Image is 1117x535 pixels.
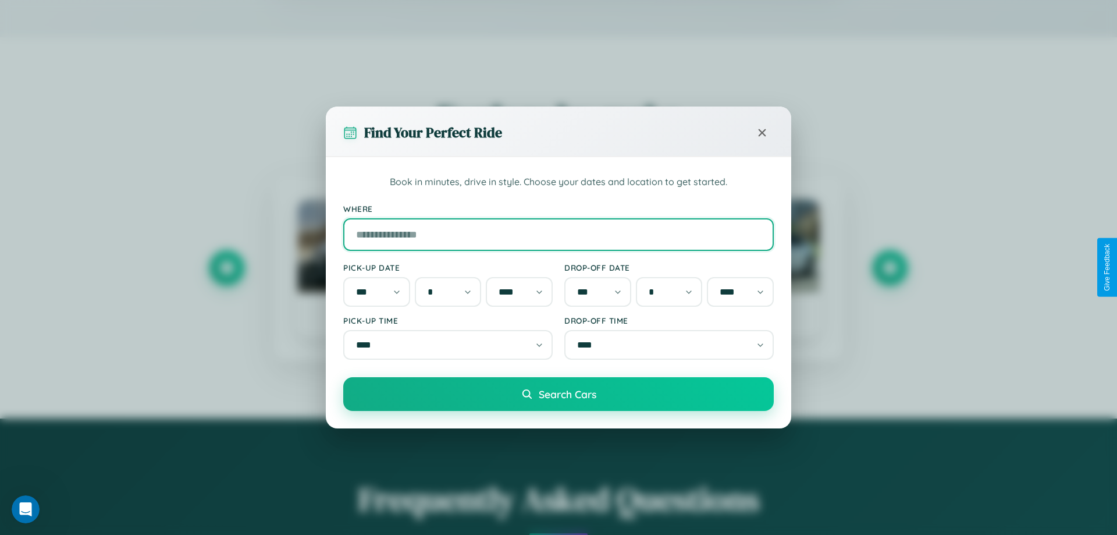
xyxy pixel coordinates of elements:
span: Search Cars [539,388,596,401]
label: Pick-up Date [343,263,553,272]
label: Drop-off Date [564,263,774,272]
label: Pick-up Time [343,316,553,325]
label: Where [343,204,774,214]
label: Drop-off Time [564,316,774,325]
button: Search Cars [343,377,774,411]
h3: Find Your Perfect Ride [364,123,502,142]
p: Book in minutes, drive in style. Choose your dates and location to get started. [343,175,774,190]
